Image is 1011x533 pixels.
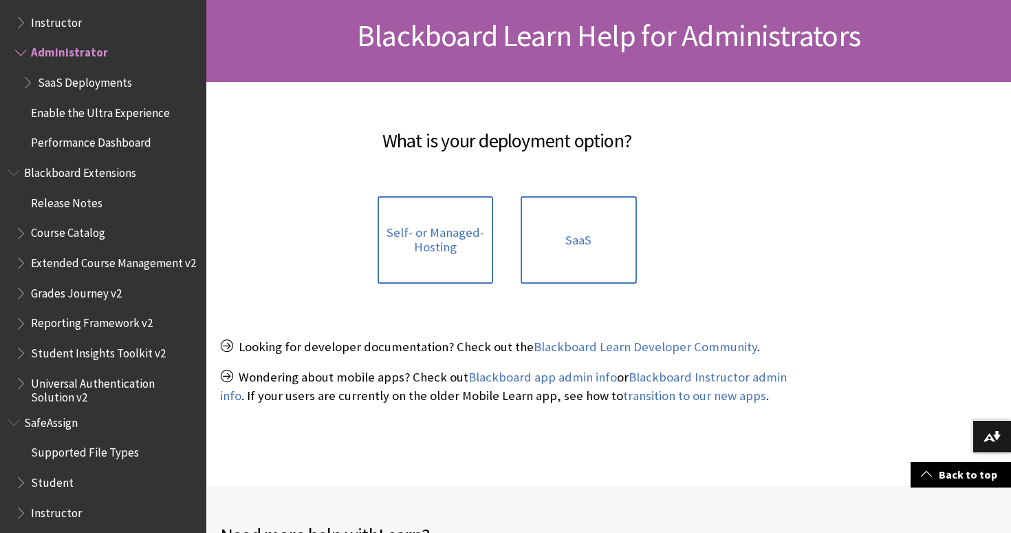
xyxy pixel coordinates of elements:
a: transition to our new apps [623,388,766,404]
span: Enable the Ultra Experience [31,101,170,120]
span: SaaS [565,233,591,248]
span: Supported File Types [31,441,139,460]
span: Student [31,471,74,490]
span: Administrator [31,41,108,60]
span: Instructor [31,501,82,520]
span: Self- or Managed-Hosting [386,225,486,255]
span: Student Insights Toolkit v2 [31,342,166,360]
nav: Book outline for Blackboard Extensions [8,161,198,404]
span: Release Notes [31,191,102,210]
a: Blackboard Instructor admin info [220,369,787,404]
span: SafeAssign [24,411,78,430]
span: Blackboard Extensions [24,161,136,180]
span: SaaS Deployments [38,71,132,90]
span: Universal Authentication Solution v2 [31,372,197,404]
p: Looking for developer documentation? Check out the . [220,338,794,356]
h2: What is your deployment option? [220,109,794,155]
span: Extended Course Management v2 [31,251,196,270]
a: Blackboard app admin info [468,369,617,386]
a: SaaS [521,196,637,284]
span: Grades Journey v2 [31,282,122,300]
a: Blackboard Learn Developer Community [534,339,757,355]
span: Instructor [31,11,82,30]
span: Reporting Framework v2 [31,312,153,331]
a: Back to top [911,462,1011,488]
span: Course Catalog [31,222,105,240]
span: Performance Dashboard [31,132,151,150]
a: Self- or Managed-Hosting [378,196,494,284]
p: Wondering about mobile apps? Check out or . If your users are currently on the older Mobile Learn... [220,368,794,404]
span: Blackboard Learn Help for Administrators [357,17,860,54]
